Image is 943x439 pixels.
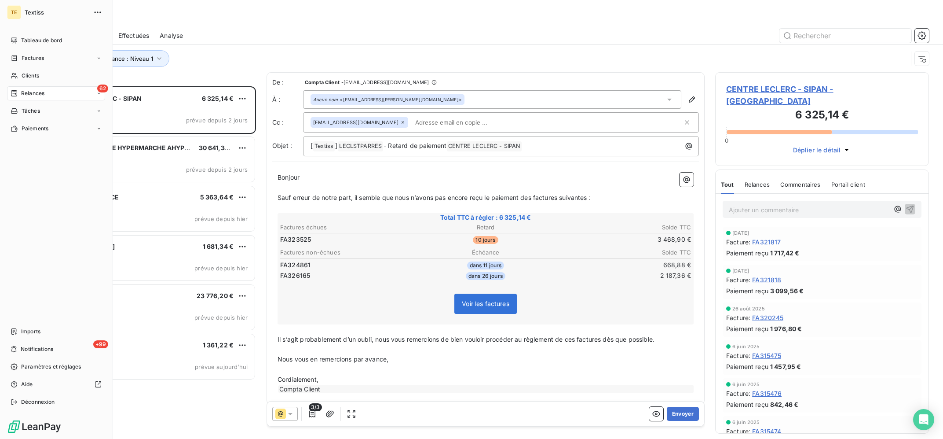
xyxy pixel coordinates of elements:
[770,400,798,409] span: 842,46 €
[555,260,691,270] td: 668,88 €
[555,271,691,280] td: 2 187,36 €
[278,355,388,363] span: Nous vous en remercions par avance,
[7,5,21,19] div: TE
[194,215,248,222] span: prévue depuis hier
[280,223,417,232] th: Factures échues
[194,265,248,272] span: prévue depuis hier
[732,268,749,273] span: [DATE]
[202,95,234,102] span: 6 325,14 €
[913,409,934,430] div: Open Intercom Messenger
[305,80,340,85] span: Compta Client
[7,420,62,434] img: Logo LeanPay
[272,95,303,104] label: À :
[384,142,446,149] span: - Retard de paiement
[555,223,691,232] th: Solde TTC
[22,72,39,80] span: Clients
[726,400,768,409] span: Paiement reçu
[338,141,383,151] span: LECLSTPARRES
[779,29,911,43] input: Rechercher
[160,31,183,40] span: Analyse
[555,248,691,257] th: Solde TTC
[726,427,750,436] span: Facture :
[412,116,513,129] input: Adresse email en copie ...
[313,96,462,103] div: <[EMAIL_ADDRESS][PERSON_NAME][DOMAIN_NAME]>
[203,341,234,349] span: 1 361,22 €
[62,50,169,67] button: Niveau de relance : Niveau 1
[21,380,33,388] span: Aide
[75,55,153,62] span: Niveau de relance : Niveau 1
[21,37,62,44] span: Tableau de bord
[726,286,768,295] span: Paiement reçu
[200,193,234,201] span: 5 363,64 €
[752,427,781,436] span: FA315474
[186,117,248,124] span: prévue depuis 2 jours
[667,407,699,421] button: Envoyer
[732,382,760,387] span: 6 juin 2025
[790,145,854,155] button: Déplier le détail
[62,144,195,151] span: AUCHAN FRANCE HYPERMARCHE AHYPER1
[341,80,429,85] span: - [EMAIL_ADDRESS][DOMAIN_NAME]
[280,260,417,270] td: FA324861
[466,272,505,280] span: dans 26 jours
[770,248,800,258] span: 1 717,42 €
[7,377,105,391] a: Aide
[278,376,318,383] span: Cordialement,
[770,286,804,295] span: 3 099,56 €
[272,118,303,127] label: Cc :
[726,275,750,284] span: Facture :
[726,389,750,398] span: Facture :
[186,166,248,173] span: prévue depuis 2 jours
[309,403,322,411] span: 3/3
[726,248,768,258] span: Paiement reçu
[726,83,918,107] span: CENTRE LECLERC - SIPAN - [GEOGRAPHIC_DATA]
[780,181,821,188] span: Commentaires
[97,85,108,92] span: 62
[752,237,781,247] span: FA321817
[725,137,728,144] span: 0
[726,362,768,371] span: Paiement reçu
[118,31,150,40] span: Effectuées
[770,324,802,333] span: 1 976,80 €
[313,141,335,151] span: Textiss
[752,313,783,322] span: FA320245
[42,86,256,439] div: grid
[313,120,398,125] span: [EMAIL_ADDRESS][DOMAIN_NAME]
[21,345,53,353] span: Notifications
[752,275,781,284] span: FA321818
[473,236,498,244] span: 10 jours
[21,398,55,406] span: Déconnexion
[732,306,765,311] span: 26 août 2025
[280,271,417,280] td: FA326165
[280,248,417,257] th: Factures non-échues
[726,237,750,247] span: Facture :
[195,363,248,370] span: prévue aujourd’hui
[93,340,108,348] span: +99
[732,420,760,425] span: 6 juin 2025
[313,96,338,103] em: Aucun nom
[25,9,88,16] span: Textiss
[462,300,509,307] span: Voir les factures
[417,248,554,257] th: Échéance
[335,142,337,149] span: ]
[726,324,768,333] span: Paiement reçu
[793,145,841,155] span: Déplier le détail
[280,235,311,244] span: FA323525
[721,181,734,188] span: Tout
[311,142,313,149] span: [
[555,235,691,244] td: 3 468,90 €
[194,314,248,321] span: prévue depuis hier
[21,328,40,336] span: Imports
[199,144,235,151] span: 30 641,32 €
[278,173,300,181] span: Bonjour
[279,213,692,222] span: Total TTC à régler : 6 325,14 €
[272,78,303,87] span: De :
[770,362,801,371] span: 1 457,95 €
[203,243,234,250] span: 1 681,34 €
[745,181,770,188] span: Relances
[732,230,749,236] span: [DATE]
[272,142,292,149] span: Objet :
[417,223,554,232] th: Retard
[197,292,234,299] span: 23 776,20 €
[21,363,81,371] span: Paramètres et réglages
[732,344,760,349] span: 6 juin 2025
